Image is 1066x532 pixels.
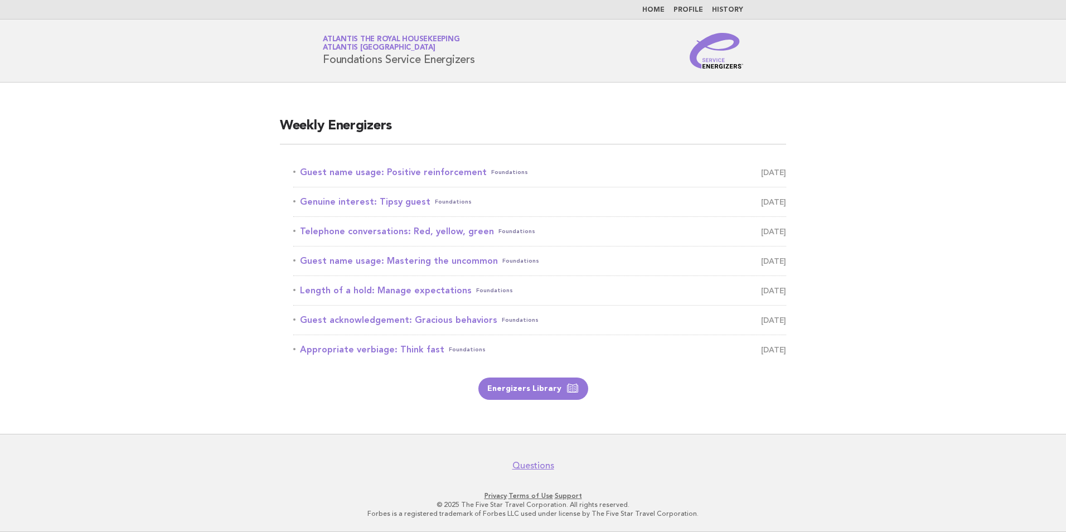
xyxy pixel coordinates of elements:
[555,492,582,500] a: Support
[508,492,553,500] a: Terms of Use
[476,283,513,298] span: Foundations
[323,36,475,65] h1: Foundations Service Energizers
[323,36,459,51] a: Atlantis the Royal HousekeepingAtlantis [GEOGRAPHIC_DATA]
[192,500,874,509] p: © 2025 The Five Star Travel Corporation. All rights reserved.
[293,253,786,269] a: Guest name usage: Mastering the uncommonFoundations [DATE]
[642,7,665,13] a: Home
[484,492,507,500] a: Privacy
[435,194,472,210] span: Foundations
[192,491,874,500] p: · ·
[502,312,539,328] span: Foundations
[293,283,786,298] a: Length of a hold: Manage expectationsFoundations [DATE]
[761,342,786,357] span: [DATE]
[293,224,786,239] a: Telephone conversations: Red, yellow, greenFoundations [DATE]
[449,342,486,357] span: Foundations
[293,165,786,180] a: Guest name usage: Positive reinforcementFoundations [DATE]
[761,165,786,180] span: [DATE]
[512,460,554,471] a: Questions
[761,283,786,298] span: [DATE]
[502,253,539,269] span: Foundations
[478,378,588,400] a: Energizers Library
[280,117,786,144] h2: Weekly Energizers
[761,224,786,239] span: [DATE]
[761,312,786,328] span: [DATE]
[293,312,786,328] a: Guest acknowledgement: Gracious behaviorsFoundations [DATE]
[712,7,743,13] a: History
[323,45,435,52] span: Atlantis [GEOGRAPHIC_DATA]
[761,194,786,210] span: [DATE]
[498,224,535,239] span: Foundations
[192,509,874,518] p: Forbes is a registered trademark of Forbes LLC used under license by The Five Star Travel Corpora...
[690,33,743,69] img: Service Energizers
[293,342,786,357] a: Appropriate verbiage: Think fastFoundations [DATE]
[761,253,786,269] span: [DATE]
[293,194,786,210] a: Genuine interest: Tipsy guestFoundations [DATE]
[673,7,703,13] a: Profile
[491,165,528,180] span: Foundations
